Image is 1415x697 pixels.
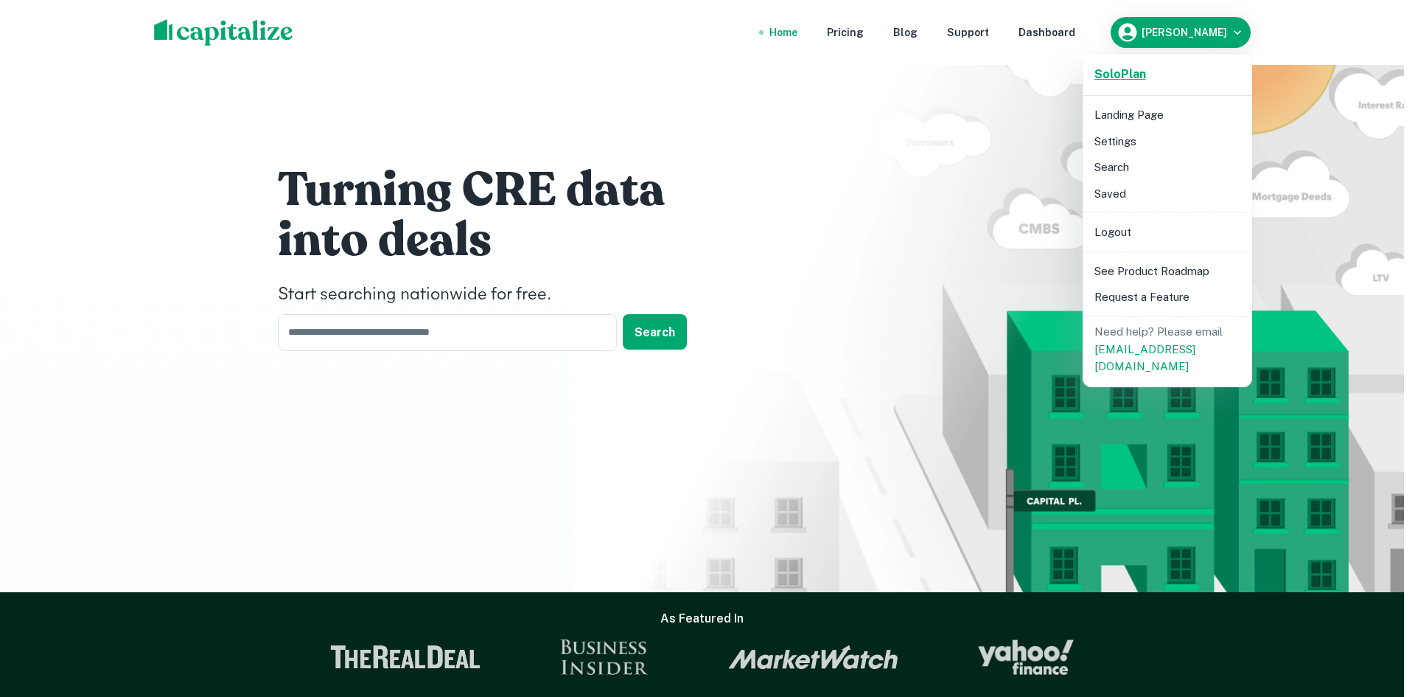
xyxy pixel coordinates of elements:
[1089,219,1246,246] li: Logout
[1094,67,1146,81] strong: Solo Plan
[1094,323,1240,375] p: Need help? Please email
[1094,343,1195,373] a: [EMAIL_ADDRESS][DOMAIN_NAME]
[1089,258,1246,285] li: See Product Roadmap
[1094,66,1146,83] a: SoloPlan
[1089,102,1246,128] li: Landing Page
[1089,284,1246,311] li: Request a Feature
[1089,181,1246,207] li: Saved
[1341,579,1415,650] iframe: Chat Widget
[1089,128,1246,155] li: Settings
[1089,154,1246,181] li: Search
